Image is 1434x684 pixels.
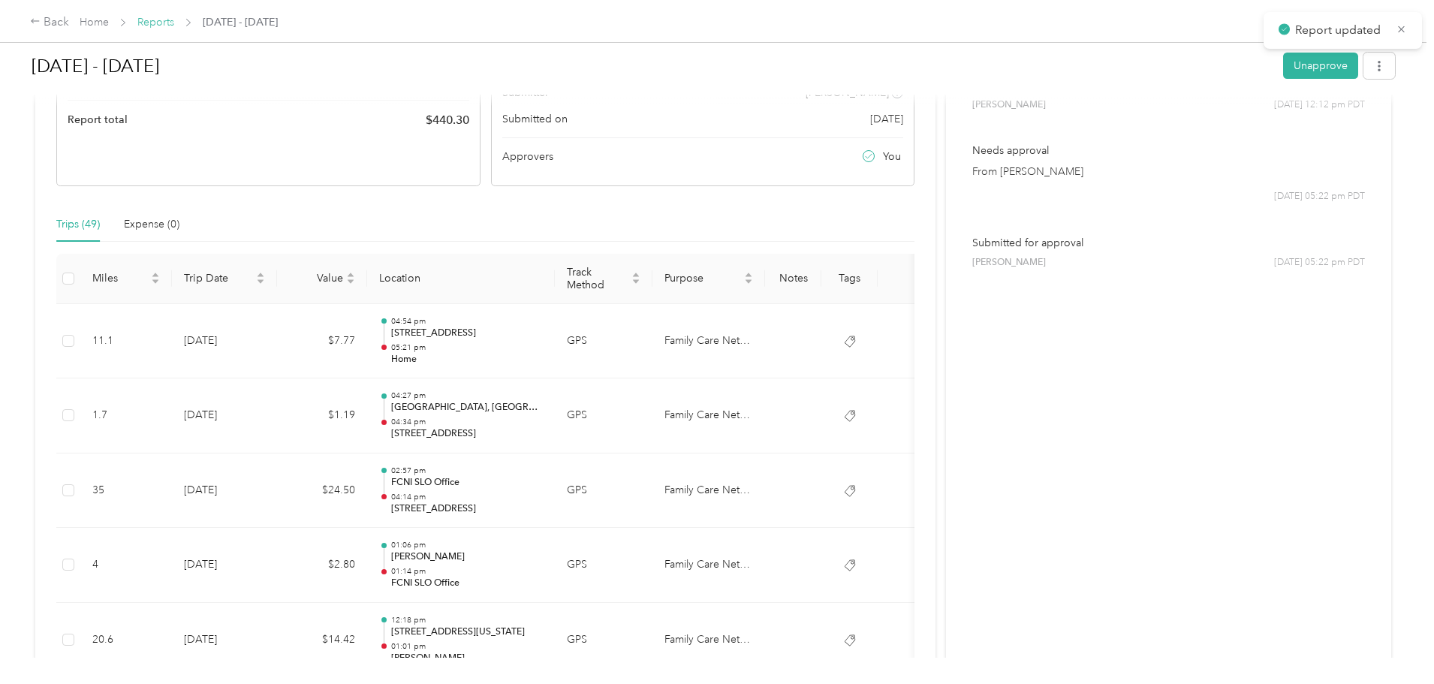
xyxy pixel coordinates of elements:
p: Home [391,353,543,366]
p: 04:14 pm [391,492,543,502]
h1: Aug 18 - 31, 2025 [32,48,1273,84]
p: FCNI SLO Office [391,577,543,590]
td: 11.1 [80,304,172,379]
span: [PERSON_NAME] [972,256,1046,270]
span: caret-down [744,277,753,286]
span: caret-up [151,270,160,279]
a: Home [80,16,109,29]
div: Trips (49) [56,216,100,233]
span: caret-up [256,270,265,279]
a: Reports [137,16,174,29]
button: Unapprove [1283,53,1358,79]
p: Submitted for approval [972,235,1365,251]
td: 35 [80,453,172,529]
p: [STREET_ADDRESS] [391,327,543,340]
span: caret-down [631,277,640,286]
p: Needs approval [972,143,1365,158]
th: Purpose [652,254,765,304]
p: 04:27 pm [391,390,543,401]
span: Trip Date [184,272,253,285]
span: [DATE] - [DATE] [203,14,278,30]
span: Value [289,272,343,285]
p: 01:01 pm [391,641,543,652]
div: Expense (0) [124,216,179,233]
iframe: Everlance-gr Chat Button Frame [1350,600,1434,684]
p: 05:21 pm [391,342,543,353]
p: 04:34 pm [391,417,543,427]
span: Submitted on [502,111,568,127]
td: GPS [555,453,652,529]
p: [STREET_ADDRESS] [391,502,543,516]
td: GPS [555,603,652,678]
td: [DATE] [172,304,277,379]
p: FCNI SLO Office [391,476,543,490]
span: [DATE] 05:22 pm PDT [1274,256,1365,270]
td: 20.6 [80,603,172,678]
span: You [883,149,901,164]
span: Purpose [664,272,741,285]
p: 02:57 pm [391,466,543,476]
span: $ 440.30 [426,111,469,129]
span: caret-up [631,270,640,279]
td: [DATE] [172,378,277,453]
td: Family Care Network [652,378,765,453]
td: GPS [555,378,652,453]
td: Family Care Network [652,453,765,529]
div: Back [30,14,69,32]
td: Family Care Network [652,304,765,379]
td: $14.42 [277,603,367,678]
th: Miles [80,254,172,304]
td: Family Care Network [652,603,765,678]
span: caret-down [151,277,160,286]
td: Family Care Network [652,528,765,603]
td: GPS [555,304,652,379]
span: caret-down [256,277,265,286]
p: [PERSON_NAME] [391,652,543,665]
td: $7.77 [277,304,367,379]
td: [DATE] [172,603,277,678]
p: 01:06 pm [391,540,543,550]
span: caret-up [346,270,355,279]
td: 1.7 [80,378,172,453]
span: [DATE] [870,111,903,127]
p: From [PERSON_NAME] [972,164,1365,179]
td: 4 [80,528,172,603]
th: Track Method [555,254,652,304]
td: $2.80 [277,528,367,603]
p: [PERSON_NAME] [391,550,543,564]
p: 04:54 pm [391,316,543,327]
td: $1.19 [277,378,367,453]
span: Track Method [567,266,628,291]
td: [DATE] [172,528,277,603]
p: 01:14 pm [391,566,543,577]
td: GPS [555,528,652,603]
th: Location [367,254,555,304]
span: caret-down [346,277,355,286]
span: [DATE] 05:22 pm PDT [1274,190,1365,203]
p: Report updated [1295,21,1385,40]
span: Report total [68,112,128,128]
th: Trip Date [172,254,277,304]
p: [STREET_ADDRESS] [391,427,543,441]
th: Notes [765,254,821,304]
td: $24.50 [277,453,367,529]
th: Tags [821,254,878,304]
th: Value [277,254,367,304]
span: Approvers [502,149,553,164]
p: [STREET_ADDRESS][US_STATE] [391,625,543,639]
td: [DATE] [172,453,277,529]
p: 12:18 pm [391,615,543,625]
p: [GEOGRAPHIC_DATA], [GEOGRAPHIC_DATA] [391,401,543,414]
span: caret-up [744,270,753,279]
span: Miles [92,272,148,285]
